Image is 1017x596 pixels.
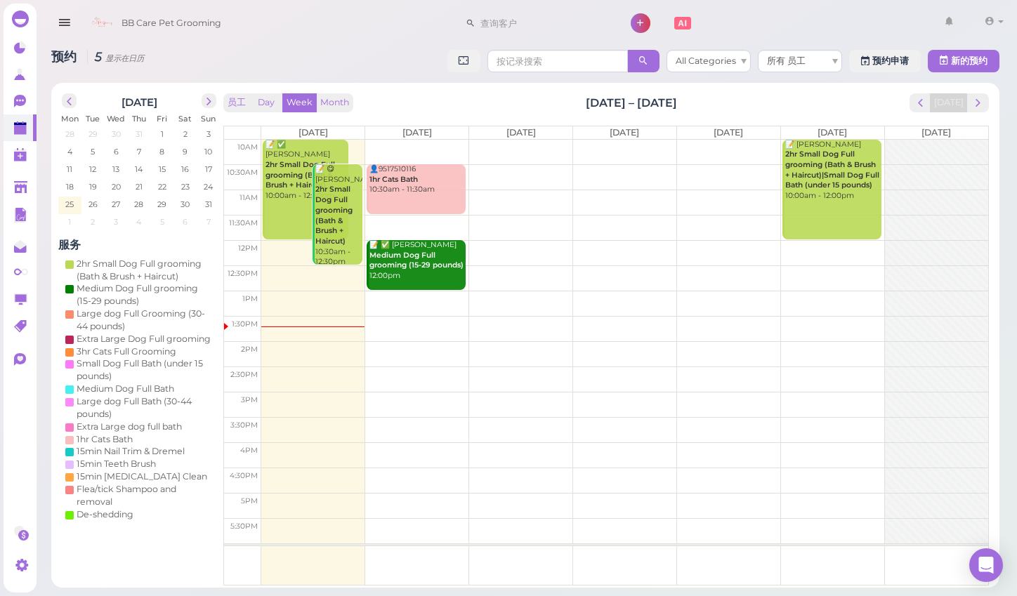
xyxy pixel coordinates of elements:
b: 2hr Small Dog Full grooming (Bath & Brush + Haircut) [265,160,335,190]
span: 9 [181,145,189,158]
h2: [DATE] [122,93,157,109]
div: Extra Large dog full bath [77,420,182,433]
span: 29 [87,128,99,140]
span: 17 [204,163,214,176]
input: 查询客户 [475,12,612,34]
span: 7 [205,216,212,228]
span: 4:30pm [230,471,258,480]
span: 4 [135,216,143,228]
div: Small Dog Full Bath (under 15 pounds) [77,357,213,383]
span: 6 [181,216,189,228]
div: 1hr Cats Bath [77,433,133,446]
div: Medium Dog Full Bath [77,383,174,395]
span: 24 [202,180,214,193]
div: 3hr Cats Full Grooming [77,345,176,358]
span: 21 [134,180,144,193]
span: 31 [134,128,144,140]
span: Mon [61,114,79,124]
div: De-shedding [77,508,133,521]
span: Wed [107,114,125,124]
div: 📝 [PERSON_NAME] 10:00am - 12:00pm [785,140,881,201]
span: 4 [66,145,74,158]
span: 30 [179,198,191,211]
a: 预约申请 [849,50,921,72]
input: 按记录搜索 [487,50,628,72]
span: 1pm [242,294,258,303]
span: Tue [86,114,100,124]
span: 15 [157,163,167,176]
b: 1hr Cats Bath [369,175,418,184]
span: BB Care Pet Grooming [122,4,221,43]
span: 31 [204,198,214,211]
span: 14 [133,163,144,176]
span: 23 [180,180,191,193]
span: 13 [111,163,121,176]
button: Day [249,93,283,112]
button: [DATE] [930,93,968,112]
span: 12pm [238,244,258,253]
span: 所有 员工 [767,55,806,66]
span: 30 [110,128,122,140]
div: Flea/tick Shampoo and removal [77,483,213,508]
div: 15min Nail Trim & Dremel [77,445,185,458]
span: 29 [156,198,168,211]
span: 6 [112,145,120,158]
span: Sat [178,114,192,124]
span: 12:30pm [228,269,258,278]
span: 16 [180,163,190,176]
span: 2 [89,216,96,228]
b: 2hr Small Dog Full grooming (Bath & Brush + Haircut) [315,185,353,245]
span: 预约 [51,49,80,64]
button: prev [910,93,931,112]
span: 5 [89,145,96,158]
span: 28 [133,198,145,211]
span: 11 [65,163,74,176]
div: 15min Teeth Brush [77,458,156,470]
span: 20 [110,180,122,193]
span: 22 [157,180,168,193]
span: Sun [201,114,216,124]
span: 5:30pm [230,522,258,531]
span: 2 [182,128,189,140]
span: 5pm [241,496,258,505]
span: 25 [64,198,75,211]
button: next [202,93,216,108]
h4: 服务 [58,238,220,251]
span: 12 [88,163,98,176]
span: 4pm [240,446,258,455]
span: 11:30am [229,218,258,227]
span: 3 [112,216,119,228]
div: 👤9517510116 10:30am - 11:30am [369,164,466,195]
span: 10 [203,145,214,158]
span: 28 [64,128,76,140]
small: 显示在日历 [105,53,144,63]
span: 18 [65,180,75,193]
span: [DATE] [298,127,328,138]
div: Medium Dog Full grooming (15-29 pounds) [77,282,213,307]
div: Extra Large Dog Full grooming [77,333,211,345]
span: 1:30pm [232,319,258,329]
span: Thu [132,114,146,124]
h2: [DATE] – [DATE] [586,95,677,111]
span: 26 [87,198,99,211]
span: 11am [240,193,258,202]
span: 3:30pm [230,420,258,430]
span: [DATE] [921,127,951,138]
span: 10am [237,143,258,152]
span: All Categories [676,55,736,66]
span: [DATE] [402,127,432,138]
div: 📝 😋 [PERSON_NAME] 10:30am - 12:30pm [315,164,362,267]
i: 5 [87,49,144,64]
span: 27 [110,198,122,211]
b: Medium Dog Full grooming (15-29 pounds) [369,251,464,270]
div: Open Intercom Messenger [969,548,1003,582]
button: Month [316,93,353,112]
button: 新的预约 [928,50,999,72]
div: Large dog Full Bath (30-44 pounds) [77,395,213,420]
button: Week [282,93,317,112]
span: 2:30pm [230,370,258,379]
span: Fri [157,114,167,124]
span: 10:30am [227,168,258,177]
span: 7 [136,145,143,158]
span: 1 [159,128,165,140]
